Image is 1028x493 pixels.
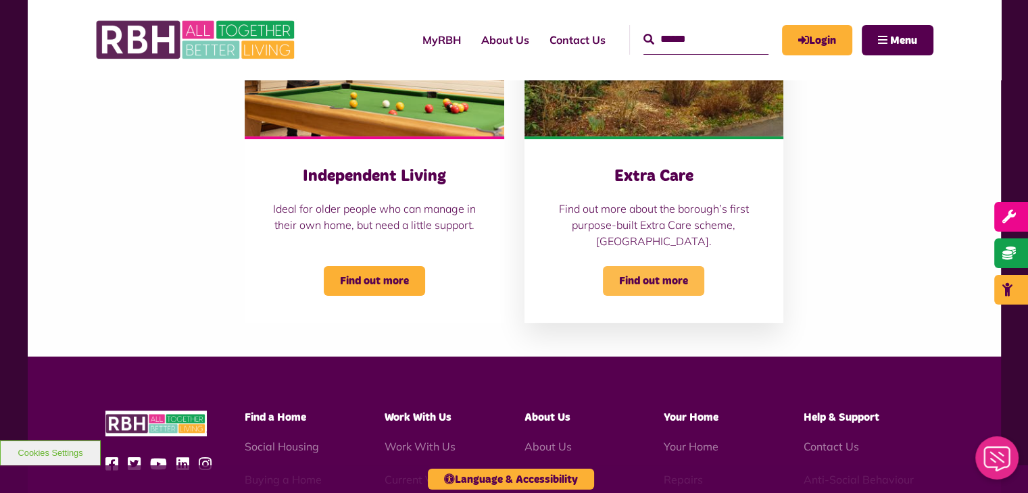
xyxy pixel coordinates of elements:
[471,22,539,58] a: About Us
[782,25,852,55] a: MyRBH
[664,440,718,453] a: Your Home
[664,412,718,423] span: Your Home
[804,412,879,423] span: Help & Support
[804,440,859,453] a: Contact Us
[272,166,476,187] h3: Independent Living
[890,35,917,46] span: Menu
[105,411,207,437] img: RBH
[552,201,756,249] p: Find out more about the borough’s first purpose-built Extra Care scheme, [GEOGRAPHIC_DATA].
[524,412,570,423] span: About Us
[967,432,1028,493] iframe: Netcall Web Assistant for live chat
[245,440,319,453] a: Social Housing - open in a new tab
[643,25,768,54] input: Search
[385,440,456,453] a: Work With Us
[412,22,471,58] a: MyRBH
[428,469,594,490] button: Language & Accessibility
[539,22,616,58] a: Contact Us
[272,201,476,233] p: Ideal for older people who can manage in their own home, but need a little support.
[245,412,306,423] span: Find a Home
[603,266,704,296] span: Find out more
[862,25,933,55] button: Navigation
[552,166,756,187] h3: Extra Care
[95,14,298,66] img: RBH
[385,412,451,423] span: Work With Us
[524,440,571,453] a: About Us
[324,266,425,296] span: Find out more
